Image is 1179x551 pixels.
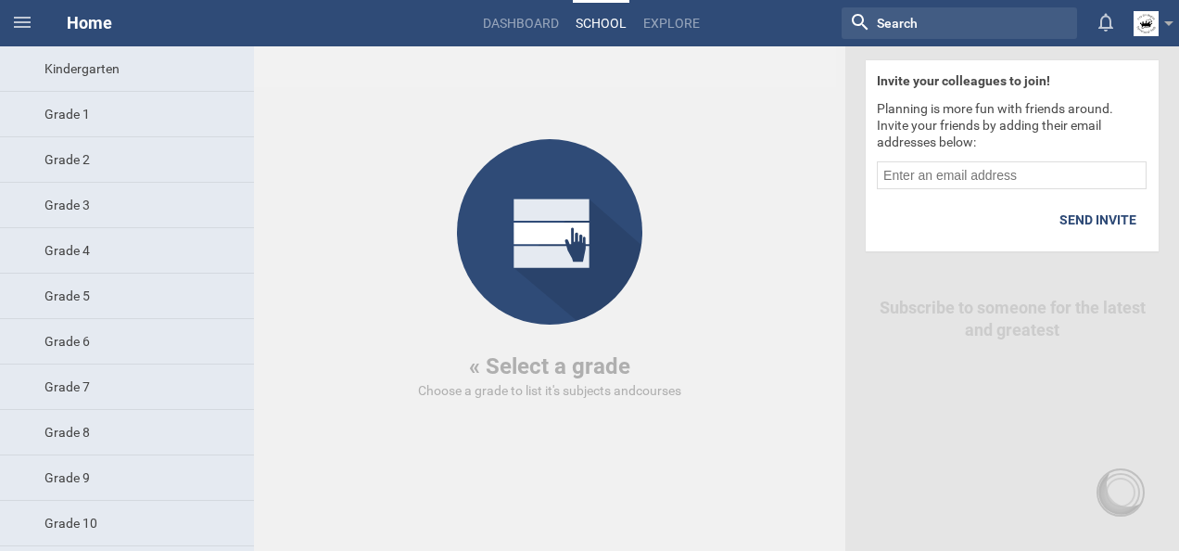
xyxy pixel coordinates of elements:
[640,3,703,44] a: Explore
[276,352,823,381] div: « Select a grade
[868,297,1157,341] div: Subscribe to someone for the latest and greatest
[877,72,1147,89] div: Invite your colleagues to join!
[877,100,1147,151] div: Planning is more fun with friends around. Invite your friends by adding their email addresses below:
[67,13,112,32] span: Home
[877,161,1147,189] input: Enter an email address
[480,3,562,44] a: Dashboard
[573,3,629,44] a: School
[364,381,735,400] div: Choose a grade to list it's subjects and courses
[875,11,1016,35] input: Search
[1048,200,1147,239] div: Send invite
